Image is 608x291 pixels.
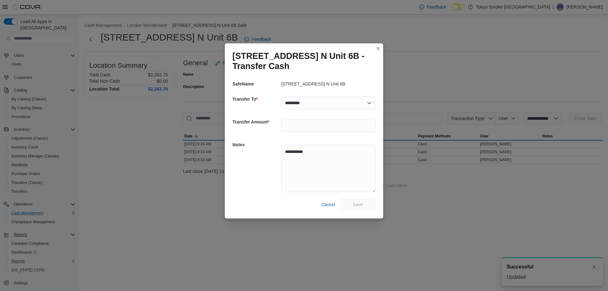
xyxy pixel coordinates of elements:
[281,81,345,86] p: [STREET_ADDRESS] N Unit 6B
[232,93,280,105] h5: Transfer To
[374,45,382,52] button: Closes this modal window
[232,78,280,90] h5: SafeName
[321,201,335,208] span: Cancel
[340,198,376,211] button: Save
[319,198,338,211] button: Cancel
[232,51,370,71] h1: [STREET_ADDRESS] N Unit 6B - Transfer Cash
[232,138,280,151] h5: Notes
[232,116,280,128] h5: Transfer Amount
[353,201,363,208] span: Save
